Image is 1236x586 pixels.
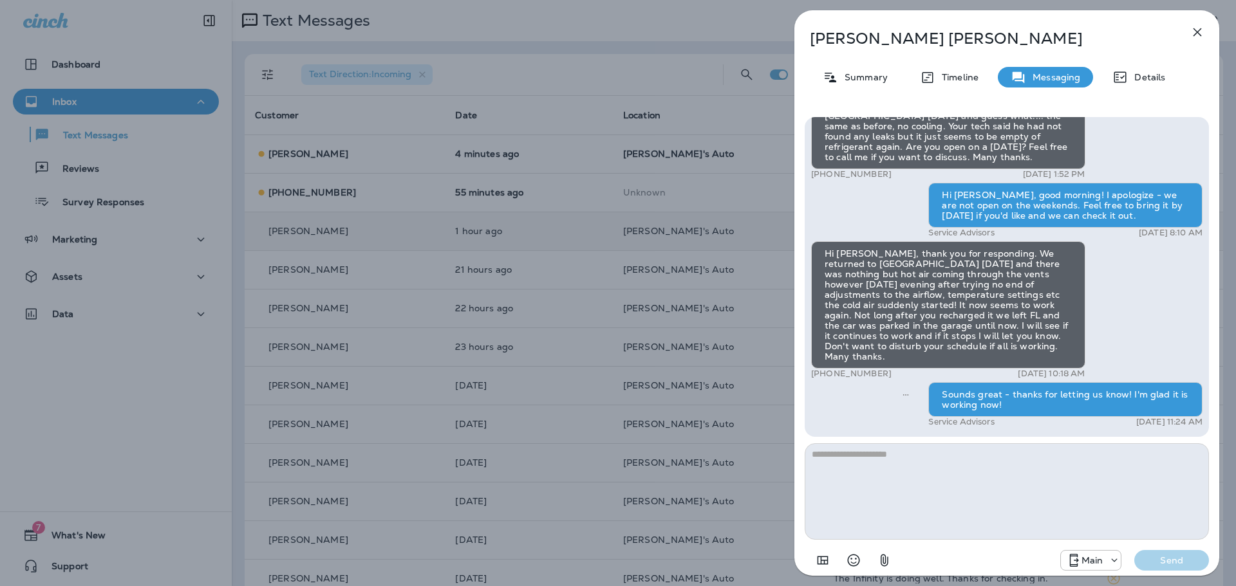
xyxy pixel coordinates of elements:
[1139,228,1203,238] p: [DATE] 8:10 AM
[928,228,994,238] p: Service Advisors
[928,382,1203,417] div: Sounds great - thanks for letting us know! I'm glad it is working now!
[1023,169,1085,179] p: [DATE] 1:52 PM
[811,169,892,179] p: [PHONE_NUMBER]
[841,547,866,573] button: Select an emoji
[811,73,1085,169] div: Hi Even this is [PERSON_NAME], you recharged my Mercedes air conditioning n April. It worked grea...
[935,72,979,82] p: Timeline
[903,388,909,399] span: Sent
[810,547,836,573] button: Add in a premade template
[1061,553,1121,568] div: +1 (941) 231-4423
[811,241,1085,369] div: Hi [PERSON_NAME], thank you for responding. We returned to [GEOGRAPHIC_DATA] [DATE] and there was...
[1081,555,1103,565] p: Main
[1128,72,1165,82] p: Details
[810,30,1161,48] p: [PERSON_NAME] [PERSON_NAME]
[838,72,888,82] p: Summary
[928,183,1203,228] div: Hi [PERSON_NAME], good morning! I apologize - we are not open on the weekends. Feel free to bring...
[1026,72,1080,82] p: Messaging
[1018,369,1085,379] p: [DATE] 10:18 AM
[928,417,994,427] p: Service Advisors
[1136,417,1203,427] p: [DATE] 11:24 AM
[811,369,892,379] p: [PHONE_NUMBER]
